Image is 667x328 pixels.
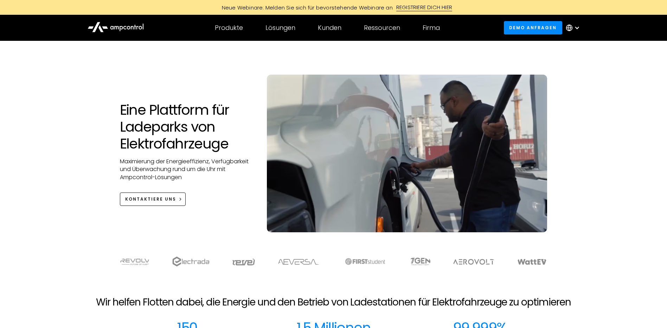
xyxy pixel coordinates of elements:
[265,24,295,32] div: Lösungen
[396,4,452,11] div: REGISTRIERE DICH HIER
[96,296,571,308] h2: Wir helfen Flotten dabei, die Energie und den Betrieb von Ladestationen für Elektrofahrzeuge zu o...
[517,259,547,265] img: WattEV logo
[215,24,243,32] div: Produkte
[453,259,495,265] img: Aerovolt Logo
[504,21,562,34] a: Demo anfragen
[172,257,209,266] img: electrada logo
[318,24,341,32] div: Kunden
[175,4,492,11] a: Neue Webinare: Melden Sie sich für bevorstehende Webinare anREGISTRIERE DICH HIER
[423,24,440,32] div: Firma
[125,196,176,202] div: KONTAKTIERE UNS
[120,101,253,152] h1: Eine Plattform für Ladeparks von Elektrofahrzeuge
[120,193,186,206] a: KONTAKTIERE UNS
[215,4,396,11] div: Neue Webinare: Melden Sie sich für bevorstehende Webinare an
[364,24,400,32] div: Ressourcen
[120,158,253,181] p: Maximierung der Energieeffizienz, Verfügbarkeit und Überwachung rund um die Uhr mit Ampcontrol-Lö...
